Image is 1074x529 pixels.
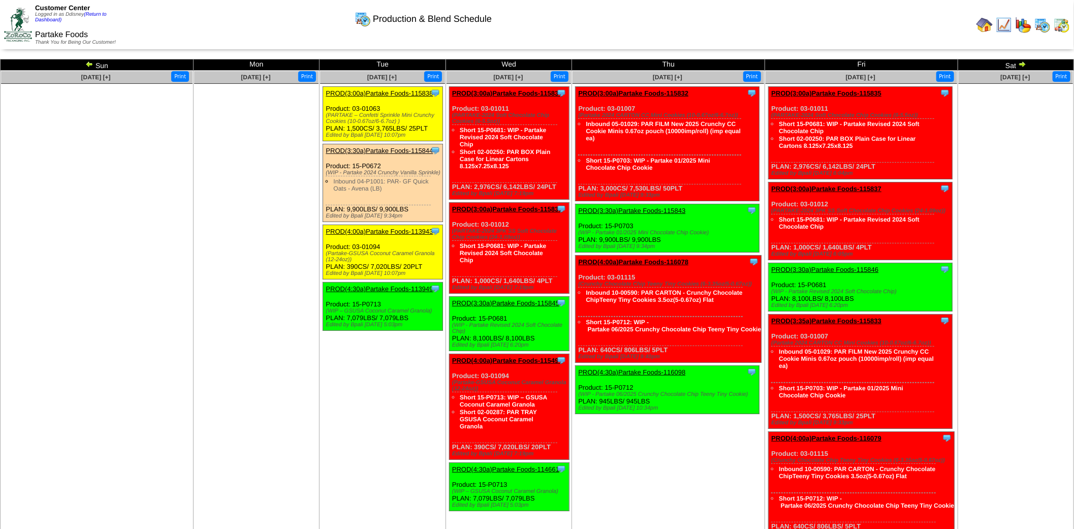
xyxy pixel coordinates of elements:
a: PROD(4:00a)Partake Foods-113943 [326,228,433,235]
img: line_graph.gif [996,17,1012,33]
div: Edited by Bpali [DATE] 9:33pm [578,192,759,198]
button: Print [551,71,568,82]
a: [DATE] [+] [846,74,875,81]
div: (Crunchy Chocolate Chip Teeny Tiny Cookies (6-3.35oz/5-0.67oz)) [578,281,761,287]
img: arrowright.gif [1018,60,1026,68]
div: Edited by Bpali [DATE] 6:04pm [771,170,952,176]
span: [DATE] [+] [241,74,270,81]
img: Tooltip [430,226,440,236]
div: Edited by Bpali [DATE] 6:20pm [771,302,952,308]
a: Short 15-P0703: WIP - Partake 01/2025 Mini Chocolate Chip Cookie [586,157,710,171]
img: Tooltip [747,367,757,377]
img: Tooltip [940,264,950,274]
div: Edited by Bpali [DATE] 9:34pm [578,243,759,250]
div: Product: 03-01007 PLAN: 1,500CS / 3,765LBS / 25PLT [769,315,953,429]
button: Print [743,71,761,82]
span: Customer Center [35,4,90,12]
img: Tooltip [940,183,950,194]
span: Logged in as Ddisney [35,12,107,23]
a: PROD(3:30a)Partake Foods-115844 [326,147,433,154]
img: arrowleft.gif [85,60,93,68]
img: Tooltip [749,257,759,267]
div: (WIP ‐ Partake 06/2025 Crunchy Chocolate Chip Teeny Tiny Cookie) [578,391,759,397]
img: calendarprod.gif [1034,17,1051,33]
a: [DATE] [+] [493,74,523,81]
div: Product: 03-01011 PLAN: 2,976CS / 6,142LBS / 24PLT [449,87,569,200]
div: (WIP - Partake Revised 2024 Soft Chocolate Chip) [452,322,569,334]
div: Edited by Bpali [DATE] 7:19pm [452,285,569,291]
div: Edited by Bpali [DATE] 10:34pm [578,405,759,411]
div: (PARTAKE-2024 3PK SS Soft Chocolate Chip Cookies (24-1.09oz)) [771,208,952,214]
a: Short 02-00250: PAR BOX Plain Case for Linear Cartons 8.125x7.25x8.125 [779,135,915,149]
div: Edited by Bpali [DATE] 10:07pm [326,270,443,276]
a: PROD(4:00a)Partake Foods-116078 [578,258,688,266]
td: Mon [194,59,320,71]
img: Tooltip [430,88,440,98]
div: Edited by Bpali [DATE] 9:33pm [771,420,952,426]
a: PROD(4:30a)Partake Foods-116098 [578,368,685,376]
img: calendarinout.gif [1054,17,1070,33]
img: home.gif [976,17,993,33]
div: Product: 15-P0681 PLAN: 8,100LBS / 8,100LBS [769,263,953,312]
div: Product: 15-P0712 PLAN: 945LBS / 945LBS [576,366,760,414]
a: Inbound 05-01029: PAR FILM New 2025 Crunchy CC Cookie Minis 0.67oz pouch (10000imp/roll) (imp equ... [779,348,934,369]
a: Short 15-P0712: WIP ‐ Partake 06/2025 Crunchy Chocolate Chip Teeny Tiny Cookie [586,319,761,333]
div: Product: 15-P0681 PLAN: 8,100LBS / 8,100LBS [449,297,569,351]
div: (WIP - Partake Revised 2024 Soft Chocolate Chip) [771,289,952,295]
div: (WIP – GSUSA Coconut Caramel Granola) [452,488,569,494]
img: calendarprod.gif [355,11,371,27]
div: Edited by Bpali [DATE] 9:40pm [578,354,761,360]
img: Tooltip [940,88,950,98]
img: Tooltip [942,433,952,443]
a: [DATE] [+] [1001,74,1030,81]
a: PROD(3:00a)Partake Foods-115836 [452,205,562,213]
div: (PARTAKE-2024 Soft Chocolate Chip Cookies (6-5.5oz)) [771,112,952,118]
a: PROD(3:00a)Partake Foods-115834 [452,89,562,97]
a: Short 15-P0703: WIP - Partake 01/2025 Mini Chocolate Chip Cookie [779,385,903,399]
div: Edited by Bpali [DATE] 7:19pm [452,451,569,457]
a: [DATE] [+] [81,74,111,81]
a: Inbound 05-01029: PAR FILM New 2025 Crunchy CC Cookie Minis 0.67oz pouch (10000imp/roll) (imp equ... [586,120,741,142]
div: Product: 15-P0713 PLAN: 7,079LBS / 7,079LBS [323,283,443,331]
div: Product: 03-01063 PLAN: 1,500CS / 3,765LBS / 25PLT [323,87,443,141]
a: [DATE] [+] [367,74,397,81]
a: PROD(3:00a)Partake Foods-115838 [326,89,433,97]
button: Print [1053,71,1070,82]
a: (Return to Dashboard) [35,12,107,23]
div: Edited by Bpali [DATE] 7:19pm [452,191,569,197]
td: Tue [320,59,446,71]
div: (Crunchy Chocolate Chip Teeny Tiny Cookies (6-3.35oz/5-0.67oz)) [771,457,954,463]
div: Product: 15-P0703 PLAN: 9,900LBS / 9,900LBS [576,204,760,253]
div: (PARTAKE – Confetti Sprinkle Mini Crunchy Cookies (10-0.67oz/6-6.7oz) ) [326,112,443,125]
img: Tooltip [430,284,440,294]
a: PROD(3:30a)Partake Foods-115846 [771,266,878,273]
a: Short 02-00250: PAR BOX Plain Case for Linear Cartons 8.125x7.25x8.125 [460,148,551,170]
img: Tooltip [430,145,440,155]
div: (Partake-GSUSA Coconut Caramel Granola (12-24oz)) [452,380,569,392]
a: PROD(3:00a)Partake Foods-115832 [578,89,688,97]
div: Product: 03-01094 PLAN: 390CS / 7,020LBS / 20PLT [323,225,443,279]
a: [DATE] [+] [653,74,682,81]
a: PROD(3:00a)Partake Foods-115835 [771,89,881,97]
button: Print [424,71,442,82]
div: (WIP – GSUSA Coconut Caramel Granola) [326,308,443,314]
div: (Partake-GSUSA Coconut Caramel Granola (12-24oz)) [326,251,443,263]
img: Tooltip [556,464,566,474]
div: (WIP - Partake 2024 Crunchy Vanilla Sprinkle) [326,170,443,176]
div: (WIP - Partake 01/2025 Mini Chocolate Chip Cookie) [578,230,759,236]
a: Short 15-P0681: WIP - Partake Revised 2024 Soft Chocolate Chip [460,242,547,264]
img: Tooltip [556,88,566,98]
a: PROD(4:30a)Partake Foods-113949 [326,285,433,293]
div: Edited by Bpali [DATE] 6:20pm [452,342,569,348]
img: ZoRoCo_Logo(Green%26Foil)%20jpg.webp [4,8,32,42]
td: Sat [958,59,1074,71]
div: (Partake 2024 CARTON CC Mini Cookies (10-0.67oz/6-6.7oz)) [771,340,952,346]
a: Inbound 10-00590: PAR CARTON - Crunchy Chocolate ChipTeeny Tiny Cookies 3.5oz(5-0.67oz) Flat [586,289,742,303]
a: Short 15-P0681: WIP - Partake Revised 2024 Soft Chocolate Chip [460,127,547,148]
button: Print [298,71,316,82]
a: Short 15-P0681: WIP - Partake Revised 2024 Soft Chocolate Chip [779,120,920,135]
